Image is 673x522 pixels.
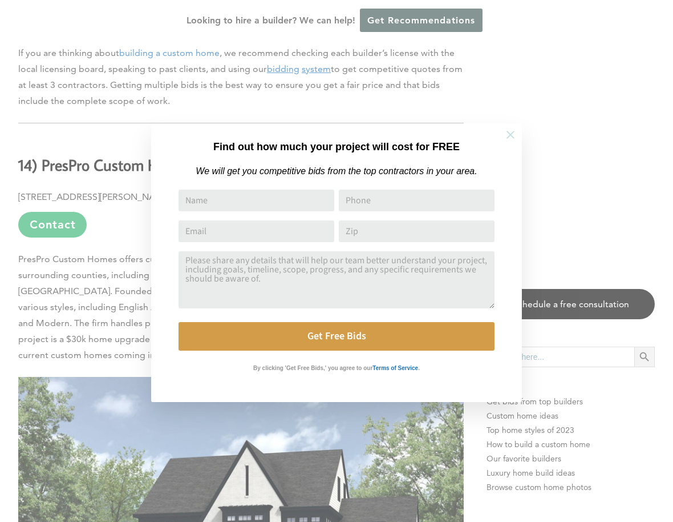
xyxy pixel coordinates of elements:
[418,365,420,371] strong: .
[179,251,494,308] textarea: Comment or Message
[490,115,530,155] button: Close
[179,220,334,242] input: Email Address
[339,220,494,242] input: Zip
[196,166,477,176] em: We will get you competitive bids from the top contractors in your area.
[253,365,372,371] strong: By clicking 'Get Free Bids,' you agree to our
[179,190,334,211] input: Name
[372,365,418,371] strong: Terms of Service
[213,141,460,152] strong: Find out how much your project will cost for FREE
[372,362,418,372] a: Terms of Service
[179,322,494,351] button: Get Free Bids
[616,465,659,508] iframe: Drift Widget Chat Controller
[339,190,494,211] input: Phone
